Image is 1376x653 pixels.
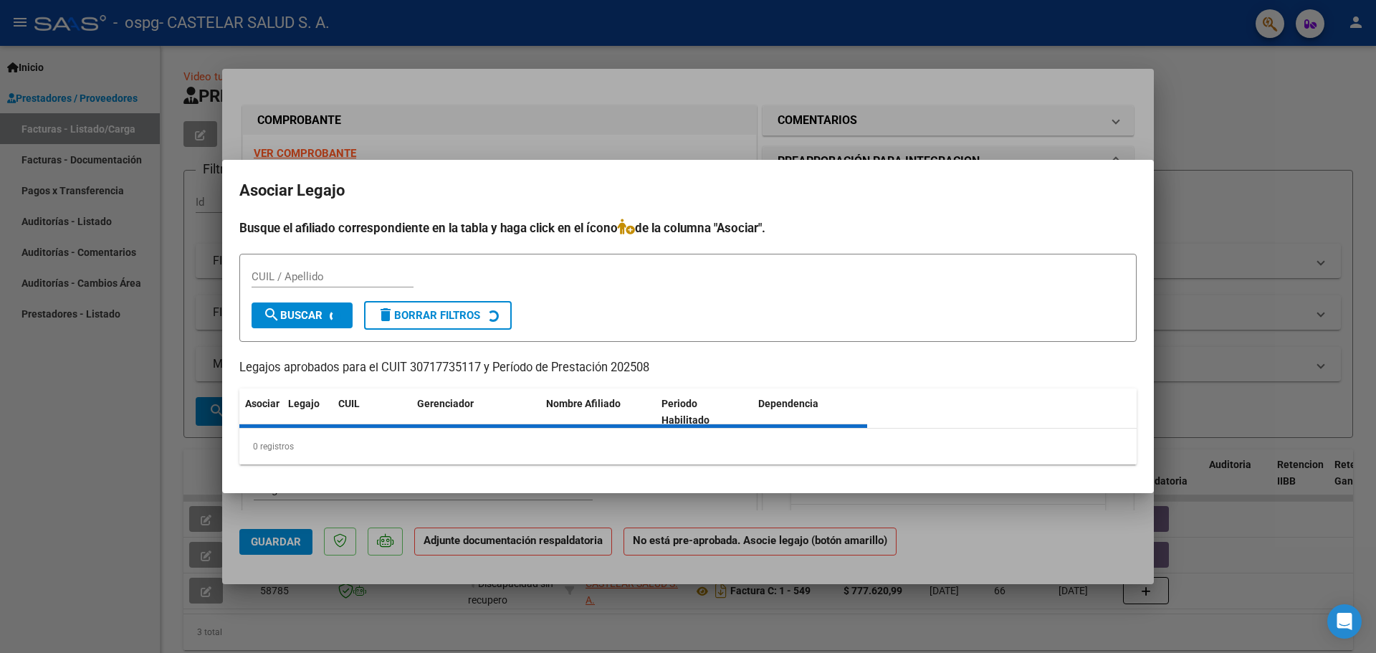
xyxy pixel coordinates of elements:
[338,398,360,409] span: CUIL
[263,306,280,323] mat-icon: search
[239,359,1137,377] p: Legajos aprobados para el CUIT 30717735117 y Período de Prestación 202508
[417,398,474,409] span: Gerenciador
[377,309,480,322] span: Borrar Filtros
[239,219,1137,237] h4: Busque el afiliado correspondiente en la tabla y haga click en el ícono de la columna "Asociar".
[656,389,752,436] datatable-header-cell: Periodo Habilitado
[263,309,322,322] span: Buscar
[288,398,320,409] span: Legajo
[252,302,353,328] button: Buscar
[239,177,1137,204] h2: Asociar Legajo
[245,398,279,409] span: Asociar
[540,389,656,436] datatable-header-cell: Nombre Afiliado
[333,389,411,436] datatable-header-cell: CUIL
[411,389,540,436] datatable-header-cell: Gerenciador
[282,389,333,436] datatable-header-cell: Legajo
[546,398,621,409] span: Nombre Afiliado
[661,398,709,426] span: Periodo Habilitado
[239,429,1137,464] div: 0 registros
[752,389,868,436] datatable-header-cell: Dependencia
[364,301,512,330] button: Borrar Filtros
[377,306,394,323] mat-icon: delete
[239,389,282,436] datatable-header-cell: Asociar
[758,398,818,409] span: Dependencia
[1327,604,1362,639] div: Open Intercom Messenger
